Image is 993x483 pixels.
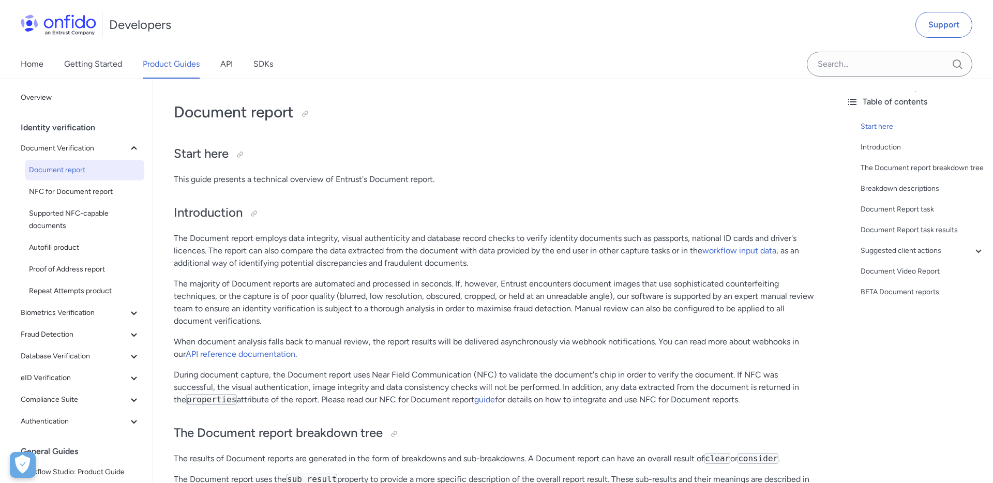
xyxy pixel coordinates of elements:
[25,182,144,202] a: NFC for Document report
[861,162,985,174] a: The Document report breakdown tree
[17,368,144,388] button: eID Verification
[25,160,144,180] a: Document report
[174,145,817,163] h2: Start here
[29,285,140,297] span: Repeat Attempts product
[29,263,140,276] span: Proof of Address report
[861,203,985,216] a: Document Report task
[861,245,985,257] a: Suggested client actions
[17,138,144,159] button: Document Verification
[253,50,273,79] a: SDKs
[174,425,817,442] h2: The Document report breakdown tree
[17,303,144,323] button: Biometrics Verification
[704,453,730,464] code: clear
[29,241,140,254] span: Autofill product
[25,281,144,301] a: Repeat Attempts product
[915,12,972,38] a: Support
[10,452,36,478] button: Open Preferences
[21,50,43,79] a: Home
[174,173,817,186] p: This guide presents a technical overview of Entrust's Document report.
[29,164,140,176] span: Document report
[807,52,972,77] input: Onfido search input field
[861,265,985,278] a: Document Video Report
[17,324,144,345] button: Fraud Detection
[17,462,144,482] a: Workflow Studio: Product Guide
[861,183,985,195] a: Breakdown descriptions
[17,411,144,432] button: Authentication
[17,346,144,367] button: Database Verification
[738,453,778,464] code: consider
[25,237,144,258] a: Autofill product
[846,96,985,108] div: Table of contents
[21,92,140,104] span: Overview
[21,415,128,428] span: Authentication
[109,17,171,33] h1: Developers
[861,141,985,154] a: Introduction
[174,336,817,360] p: When document analysis falls back to manual review, the report results will be delivered asynchro...
[21,372,128,384] span: eID Verification
[29,186,140,198] span: NFC for Document report
[21,307,128,319] span: Biometrics Verification
[64,50,122,79] a: Getting Started
[861,120,985,133] a: Start here
[474,395,495,404] a: guide
[861,286,985,298] a: BETA Document reports
[21,142,128,155] span: Document Verification
[10,452,36,478] div: Cookie Preferences
[21,350,128,363] span: Database Verification
[25,203,144,236] a: Supported NFC-capable documents
[174,278,817,327] p: The majority of Document reports are automated and processed in seconds. If, however, Entrust enc...
[17,87,144,108] a: Overview
[174,369,817,406] p: During document capture, the Document report uses Near Field Communication (NFC) to validate the ...
[861,224,985,236] a: Document Report task results
[17,389,144,410] button: Compliance Suite
[21,117,148,138] div: Identity verification
[21,466,140,478] span: Workflow Studio: Product Guide
[143,50,200,79] a: Product Guides
[21,14,96,35] img: Onfido Logo
[29,207,140,232] span: Supported NFC-capable documents
[21,441,148,462] div: General Guides
[220,50,233,79] a: API
[174,452,817,465] p: The results of Document reports are generated in the form of breakdowns and sub-breakdowns. A Doc...
[174,232,817,269] p: The Document report employs data integrity, visual authenticity and database record checks to ver...
[186,394,237,405] code: properties
[21,394,128,406] span: Compliance Suite
[21,328,128,341] span: Fraud Detection
[174,102,817,123] h1: Document report
[174,204,817,222] h2: Introduction
[186,349,295,359] a: API reference documentation
[25,259,144,280] a: Proof of Address report
[702,246,776,255] a: workflow input data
